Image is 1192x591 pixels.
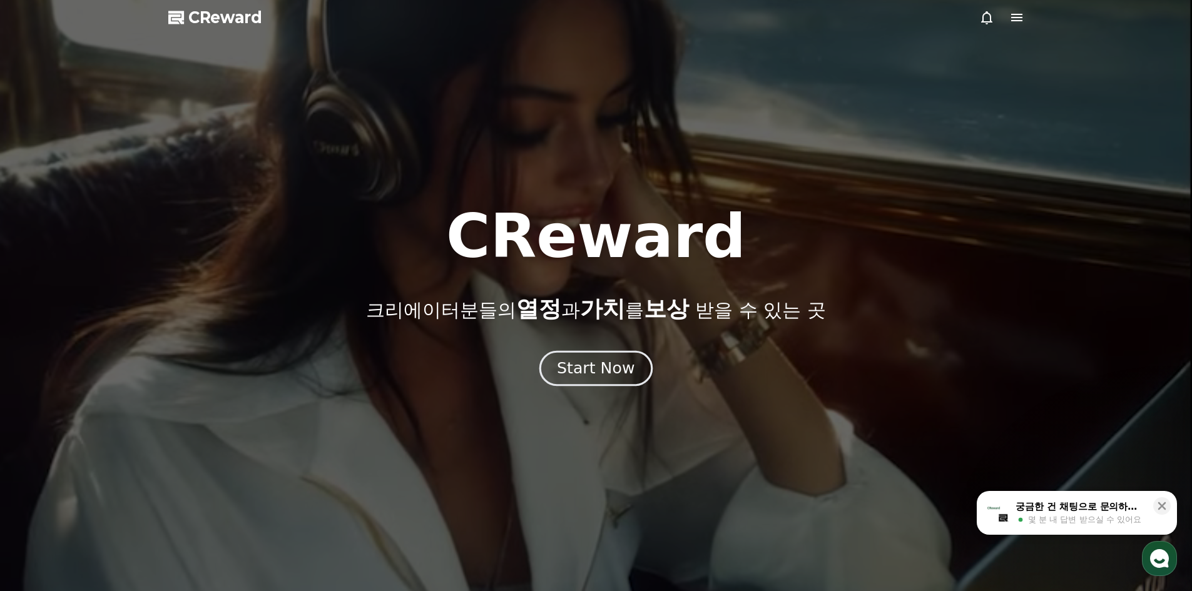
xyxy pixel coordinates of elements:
span: CReward [188,8,262,28]
span: 홈 [39,415,47,425]
p: 크리에이터분들의 과 를 받을 수 있는 곳 [366,296,825,321]
a: Start Now [542,364,650,376]
a: CReward [168,8,262,28]
span: 설정 [193,415,208,425]
a: 대화 [83,397,161,428]
span: 가치 [580,296,625,321]
a: 설정 [161,397,240,428]
span: 대화 [115,416,130,426]
span: 보상 [644,296,689,321]
div: Start Now [557,358,634,379]
h1: CReward [446,206,746,266]
button: Start Now [539,350,653,386]
a: 홈 [4,397,83,428]
span: 열정 [516,296,561,321]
